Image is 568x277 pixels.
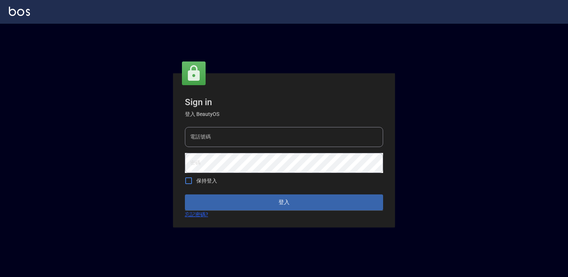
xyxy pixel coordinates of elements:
[185,194,383,210] button: 登入
[185,211,208,218] a: 忘記密碼?
[185,97,383,107] h3: Sign in
[196,177,217,185] span: 保持登入
[9,7,30,16] img: Logo
[185,110,383,118] h6: 登入 BeautyOS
